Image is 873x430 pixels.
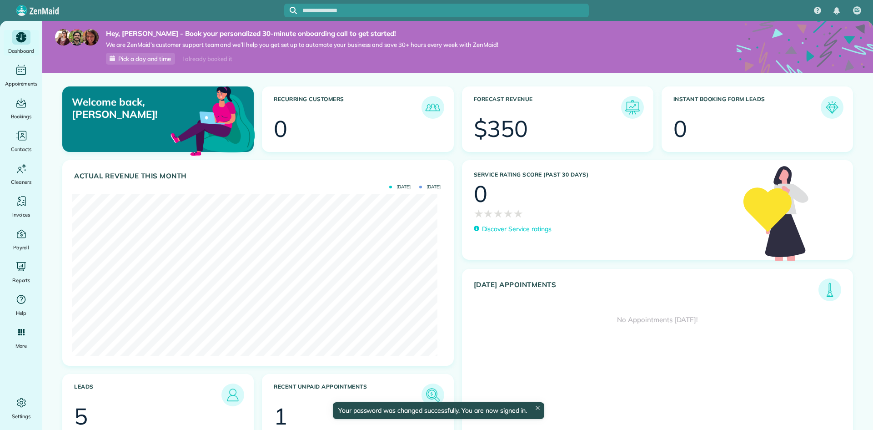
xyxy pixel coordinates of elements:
div: 1 [274,405,287,428]
h3: Actual Revenue this month [74,172,444,180]
span: Settings [12,412,31,421]
a: Appointments [4,63,39,88]
div: 0 [474,182,487,205]
svg: Focus search [290,7,297,14]
img: jorge-587dff0eeaa6aab1f244e6dc62b8924c3b6ad411094392a53c71c6c4a576187d.jpg [69,29,85,46]
span: More [15,341,27,350]
span: [DATE] [389,185,411,189]
span: Payroll [13,243,30,252]
span: Pick a day and time [118,55,171,62]
div: Your password was changed successfully. You are now signed in. [333,402,545,419]
span: Bookings [11,112,32,121]
p: Discover Service ratings [482,224,552,234]
img: michelle-19f622bdf1676172e81f8f8fba1fb50e276960ebfe0243fe18214015130c80e4.jpg [82,29,99,46]
span: Invoices [12,210,30,219]
span: Help [16,309,27,318]
img: icon_recurring_customers-cf858462ba22bcd05b5a5880d41d6543d210077de5bb9ebc9590e49fd87d84ed.png [424,98,442,116]
span: Dashboard [8,46,34,56]
a: Settings [4,395,39,421]
span: Appointments [5,79,38,88]
span: ★ [474,205,484,222]
span: ES [854,7,860,14]
div: Notifications [827,1,846,21]
a: Contacts [4,128,39,154]
a: Discover Service ratings [474,224,552,234]
h3: Instant Booking Form Leads [673,96,821,119]
span: ★ [483,205,493,222]
h3: Recent unpaid appointments [274,384,421,406]
div: 0 [673,117,687,140]
a: Reports [4,259,39,285]
a: Payroll [4,227,39,252]
img: dashboard_welcome-42a62b7d889689a78055ac9021e634bf52bae3f8056760290aed330b23ab8690.png [169,76,257,164]
h3: Service Rating score (past 30 days) [474,172,734,178]
span: Reports [12,276,30,285]
img: icon_todays_appointments-901f7ab196bb0bea1936b74009e4eb5ffbc2d2711fa7634e0d609ed5ef32b18b.png [821,281,839,299]
h3: Recurring Customers [274,96,421,119]
img: icon_unpaid_appointments-47b8ce3997adf2238b356f14209ab4cced10bd1f174958f3ca8f1d0dd7fffeee.png [424,386,442,404]
h3: [DATE] Appointments [474,281,819,301]
span: Contacts [11,145,31,154]
div: 0 [274,117,287,140]
div: 5 [74,405,88,428]
img: icon_form_leads-04211a6a04a5b2264e4ee56bc0799ec3eb69b7e499cbb523a139df1d13a81ae0.png [823,98,841,116]
span: ★ [503,205,513,222]
a: Cleaners [4,161,39,187]
div: No Appointments [DATE]! [462,301,853,339]
h3: Forecast Revenue [474,96,621,119]
span: [DATE] [419,185,441,189]
span: ★ [493,205,503,222]
div: $350 [474,117,528,140]
img: icon_leads-1bed01f49abd5b7fead27621c3d59655bb73ed531f8eeb49469d10e621d6b896.png [224,386,242,404]
span: ★ [513,205,523,222]
h3: Leads [74,384,221,406]
img: maria-72a9807cf96188c08ef61303f053569d2e2a8a1cde33d635c8a3ac13582a053d.jpg [55,29,71,46]
strong: Hey, [PERSON_NAME] - Book your personalized 30-minute onboarding call to get started! [106,29,498,38]
a: Dashboard [4,30,39,56]
span: Cleaners [11,177,31,187]
span: We are ZenMaid’s customer support team and we’ll help you get set up to automate your business an... [106,41,498,49]
p: Welcome back, [PERSON_NAME]! [72,96,192,120]
a: Help [4,292,39,318]
div: I already booked it [177,53,237,65]
a: Invoices [4,194,39,219]
img: icon_forecast_revenue-8c13a41c7ed35a8dcfafea3cbb826a0462acb37728057bba2d056411b612bbbe.png [623,98,642,116]
a: Bookings [4,96,39,121]
a: Pick a day and time [106,53,175,65]
button: Focus search [284,7,297,14]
